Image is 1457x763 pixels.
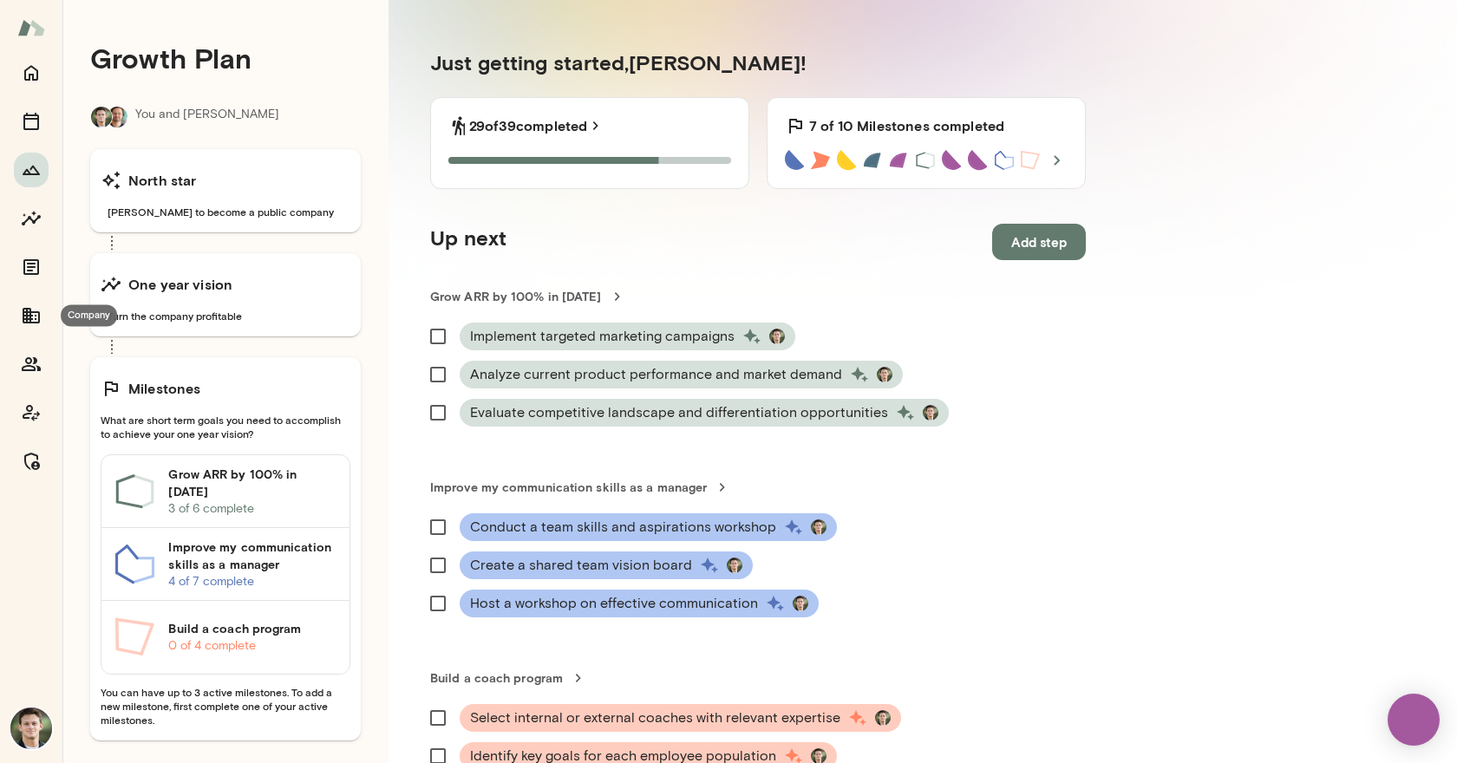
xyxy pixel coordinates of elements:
[91,107,112,127] img: Alex Marcus
[101,601,350,674] a: Build a coach program0 of 4 complete
[168,538,336,573] h6: Improve my communication skills as a manager
[168,637,336,655] p: 0 of 4 complete
[470,593,758,614] span: Host a workshop on effective communication
[101,685,350,727] span: You can have up to 3 active milestones. To add a new milestone, first complete one of your active...
[101,454,350,675] div: Grow ARR by 100% in [DATE]3 of 6 completeImprove my communication skills as a manager4 of 7 compl...
[470,708,840,728] span: Select internal or external coaches with relevant expertise
[14,104,49,139] button: Sessions
[769,329,785,344] img: Alex Marcus
[14,55,49,90] button: Home
[470,364,842,385] span: Analyze current product performance and market demand
[107,107,127,127] img: Jacob Zukerman
[923,405,938,421] img: Alex Marcus
[90,149,361,232] button: North star[PERSON_NAME] to become a public company
[430,479,1086,496] a: Improve my communication skills as a manager
[460,323,795,350] div: Implement targeted marketing campaignsAlex Marcus
[17,11,45,44] img: Mento
[128,378,201,399] h6: Milestones
[128,170,197,191] h6: North star
[470,326,735,347] span: Implement targeted marketing campaigns
[460,704,901,732] div: Select internal or external coaches with relevant expertiseAlex Marcus
[10,708,52,749] img: Alex Marcus
[460,361,903,388] div: Analyze current product performance and market demandAlex Marcus
[460,590,819,617] div: Host a workshop on effective communicationAlex Marcus
[168,620,336,637] h6: Build a coach program
[430,288,1086,305] a: Grow ARR by 100% in [DATE]
[430,49,1086,76] h5: Just getting started, [PERSON_NAME] !
[101,455,350,528] a: Grow ARR by 100% in [DATE]3 of 6 complete
[877,367,892,382] img: Alex Marcus
[168,466,336,500] h6: Grow ARR by 100% in [DATE]
[14,395,49,430] button: Coach app
[470,517,776,538] span: Conduct a team skills and aspirations workshop
[128,274,232,295] h6: One year vision
[101,413,350,440] span: What are short term goals you need to accomplish to achieve your one year vision?
[61,304,117,326] div: Company
[460,399,949,427] div: Evaluate competitive landscape and differentiation opportunitiesAlex Marcus
[430,669,1086,687] a: Build a coach program
[875,710,891,726] img: Alex Marcus
[811,519,827,535] img: Alex Marcus
[430,224,506,260] h5: Up next
[101,205,350,218] span: [PERSON_NAME] to become a public company
[992,224,1086,260] button: Add step
[135,106,279,128] p: You and [PERSON_NAME]
[470,555,692,576] span: Create a shared team vision board
[14,444,49,479] button: Manage
[460,513,837,541] div: Conduct a team skills and aspirations workshopAlex Marcus
[14,250,49,284] button: Documents
[460,551,753,579] div: Create a shared team vision boardAlex Marcus
[727,558,742,573] img: Alex Marcus
[14,347,49,381] button: Members
[793,596,808,611] img: Alex Marcus
[470,402,888,423] span: Evaluate competitive landscape and differentiation opportunities
[14,153,49,187] button: Growth Plan
[101,528,350,601] a: Improve my communication skills as a manager4 of 7 complete
[168,573,336,590] p: 4 of 7 complete
[14,201,49,236] button: Insights
[14,298,49,333] button: Company
[90,253,361,336] button: One year visionTurn the company profitable
[90,42,361,75] h4: Growth Plan
[101,309,350,323] span: Turn the company profitable
[168,500,336,518] p: 3 of 6 complete
[809,115,1004,136] h6: 7 of 10 Milestones completed
[469,115,604,136] a: 29of39completed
